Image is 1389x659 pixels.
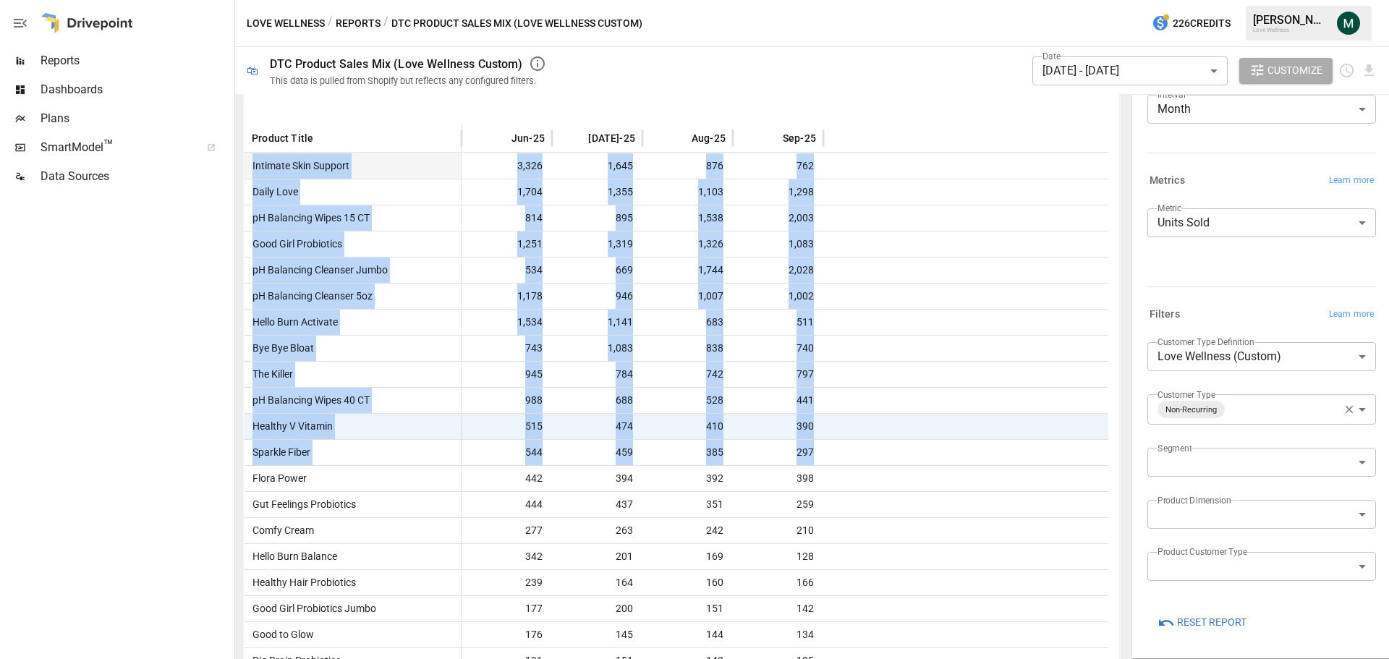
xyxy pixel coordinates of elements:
button: Sort [490,128,510,148]
span: 1,534 [469,310,545,335]
span: Reports [41,52,231,69]
div: / [383,14,388,33]
span: 1,326 [650,231,726,257]
label: Product Customer Type [1157,545,1247,558]
button: Sort [315,128,335,148]
span: 242 [650,518,726,543]
span: 515 [469,414,545,439]
label: Customer Type Definition [1157,336,1254,348]
span: 1,083 [559,336,635,361]
label: Customer Type [1157,388,1215,401]
span: Healthy V Vitamin [247,414,333,439]
span: 1,298 [740,179,816,205]
span: 1,538 [650,205,726,231]
button: Sort [670,128,690,148]
div: [PERSON_NAME] [1253,13,1328,27]
span: 743 [469,336,545,361]
span: Hello Burn Balance [247,544,337,569]
label: Product Dimension [1157,494,1231,506]
span: Flora Power [247,466,307,491]
span: 784 [559,362,635,387]
button: Download report [1361,62,1377,79]
span: Product Title [252,131,313,145]
label: Date [1042,50,1061,62]
span: 410 [650,414,726,439]
span: Bye Bye Bloat [247,336,314,361]
span: 534 [469,258,545,283]
span: Good to Glow [247,622,314,647]
span: 385 [650,440,726,465]
span: Customize [1267,61,1322,80]
span: 669 [559,258,635,283]
span: 2,028 [740,258,816,283]
div: Month [1147,95,1376,124]
span: pH Balancing Cleanser Jumbo [247,258,388,283]
span: 683 [650,310,726,335]
span: 528 [650,388,726,413]
span: 1,251 [469,231,545,257]
span: 797 [740,362,816,387]
span: 166 [740,570,816,595]
span: 1,319 [559,231,635,257]
span: 814 [469,205,545,231]
button: Michael Cormack [1328,3,1369,43]
span: 895 [559,205,635,231]
button: 226Credits [1146,10,1236,37]
span: Gut Feelings Probiotics [247,492,356,517]
span: 201 [559,544,635,569]
span: 1,103 [650,179,726,205]
span: 177 [469,596,545,621]
span: 474 [559,414,635,439]
span: 3,326 [469,153,545,179]
span: Plans [41,110,231,127]
span: 442 [469,466,545,491]
span: 511 [740,310,816,335]
span: 544 [469,440,545,465]
div: [DATE] - [DATE] [1032,56,1228,85]
span: 176 [469,622,545,647]
span: 239 [469,570,545,595]
span: 1,178 [469,284,545,309]
h6: Metrics [1150,173,1185,189]
span: 459 [559,440,635,465]
span: SmartModel [41,139,191,156]
span: 988 [469,388,545,413]
div: Units Sold [1147,208,1376,237]
button: Customize [1239,58,1333,84]
span: Non-Recurring [1160,401,1223,418]
span: Data Sources [41,168,231,185]
span: Jun-25 [511,131,545,145]
h6: Filters [1150,307,1180,323]
span: 2,003 [740,205,816,231]
span: 145 [559,622,635,647]
span: 144 [650,622,726,647]
span: 134 [740,622,816,647]
span: 762 [740,153,816,179]
label: Segment [1157,442,1192,454]
span: Reset Report [1177,613,1246,632]
button: Reports [336,14,381,33]
span: [DATE]-25 [588,131,635,145]
span: 1,002 [740,284,816,309]
div: Love Wellness [1253,27,1328,33]
span: 441 [740,388,816,413]
div: Love Wellness (Custom) [1147,342,1376,371]
span: Hello Burn Activate [247,310,338,335]
span: 277 [469,518,545,543]
span: pH Balancing Wipes 15 CT [247,205,370,231]
span: 263 [559,518,635,543]
span: 1,645 [559,153,635,179]
span: 876 [650,153,726,179]
div: / [328,14,333,33]
span: 342 [469,544,545,569]
span: Healthy Hair Probiotics [247,570,356,595]
div: This data is pulled from Shopify but reflects any configured filters. [270,75,536,86]
button: Sort [566,128,587,148]
label: Metric [1157,202,1181,214]
span: The Killer [247,362,293,387]
div: 🛍 [247,64,258,77]
span: 128 [740,544,816,569]
span: 392 [650,466,726,491]
span: 259 [740,492,816,517]
button: Schedule report [1338,62,1355,79]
